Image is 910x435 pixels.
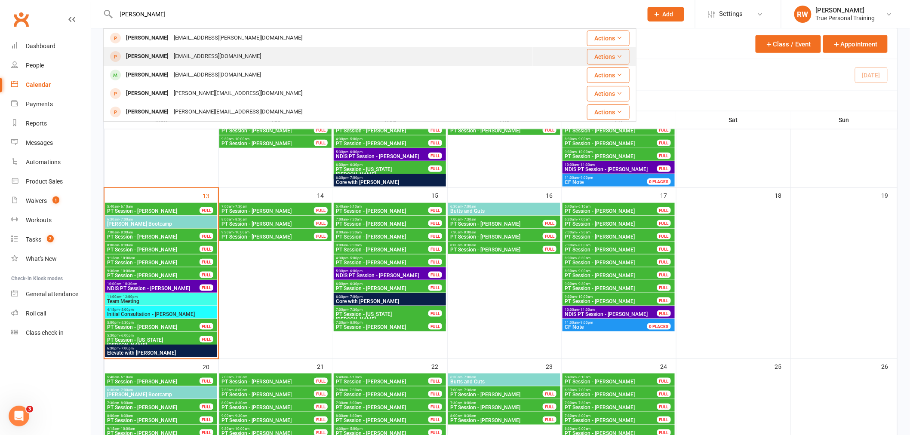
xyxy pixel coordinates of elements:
[26,139,53,146] div: Messages
[335,388,429,392] span: 7:00am
[107,282,200,286] span: 10:00am
[564,260,658,265] span: PT Session - [PERSON_NAME]
[577,256,590,260] span: - 8:30am
[234,137,249,141] span: - 10:00am
[335,256,429,260] span: 4:30pm
[823,35,888,53] button: Appointment
[564,176,658,180] span: 11:00am
[462,217,476,221] span: - 7:30am
[450,234,543,239] span: PT Session - [PERSON_NAME]
[428,378,442,384] div: FULL
[11,285,91,304] a: General attendance kiosk mode
[335,154,429,159] span: NDIS PT Session - [PERSON_NAME]
[428,310,442,317] div: FULL
[11,37,91,56] a: Dashboard
[335,286,429,291] span: PT Session - [PERSON_NAME]
[26,197,47,204] div: Waivers
[335,375,429,379] span: 5:40am
[428,220,442,227] div: FULL
[564,312,658,317] span: NDIS PT Session - [PERSON_NAME]
[335,379,429,384] span: PT Session - [PERSON_NAME]
[428,153,442,159] div: FULL
[579,308,595,312] span: - 11:00am
[335,243,429,247] span: 9:00am
[335,141,429,146] span: PT Session - [PERSON_NAME]
[203,188,218,202] div: 13
[428,246,442,252] div: FULL
[587,49,630,64] button: Actions
[234,230,249,234] span: - 10:00am
[882,359,897,373] div: 26
[348,217,362,221] span: - 7:30am
[200,259,213,265] div: FULL
[657,165,671,172] div: FULL
[120,308,134,312] span: - 5:00pm
[564,286,658,291] span: PT Session - [PERSON_NAME]
[52,196,59,204] span: 1
[432,359,447,373] div: 22
[107,269,200,273] span: 9:30am
[577,282,590,286] span: - 9:30am
[657,246,671,252] div: FULL
[200,378,213,384] div: FULL
[564,230,658,234] span: 7:00am
[11,172,91,191] a: Product Sales
[335,208,429,214] span: PT Session - [PERSON_NAME]
[428,391,442,397] div: FULL
[171,50,264,63] div: [EMAIL_ADDRESS][DOMAIN_NAME]
[657,140,671,146] div: FULL
[107,350,215,355] span: Elevate with [PERSON_NAME]
[119,217,133,221] span: - 7:00am
[119,375,133,379] span: - 6:10am
[657,272,671,278] div: FULL
[450,221,543,227] span: PT Session - [PERSON_NAME]
[10,9,32,30] a: Clubworx
[335,137,429,141] span: 4:30pm
[462,375,476,379] span: - 7:00am
[587,104,630,120] button: Actions
[348,375,362,379] span: - 6:10am
[107,299,215,304] span: Team Meeting
[26,406,33,413] span: 3
[564,321,658,325] span: 11:00am
[543,127,556,133] div: FULL
[107,295,215,299] span: 11:00am
[546,359,562,373] div: 23
[11,153,91,172] a: Automations
[114,8,636,20] input: Search...
[564,308,658,312] span: 10:00am
[657,310,671,317] div: FULL
[314,207,328,214] div: FULL
[314,391,328,397] div: FULL
[221,375,314,379] span: 7:00am
[577,269,590,273] span: - 9:00am
[11,304,91,323] a: Roll call
[564,379,658,384] span: PT Session - [PERSON_NAME]
[564,269,658,273] span: 8:30am
[428,285,442,291] div: FULL
[200,246,213,252] div: FULL
[107,346,215,350] span: 6:30pm
[200,233,213,239] div: FULL
[577,217,590,221] span: - 7:00am
[348,321,363,325] span: - 8:00pm
[335,282,429,286] span: 6:00pm
[107,325,200,330] span: PT Session - [PERSON_NAME]
[11,230,91,249] a: Tasks 2
[450,375,559,379] span: 6:30am
[221,234,314,239] span: PT Session - [PERSON_NAME]
[335,299,444,304] span: Core with [PERSON_NAME]
[579,176,593,180] span: - 9:00pm
[11,114,91,133] a: Reports
[26,81,51,88] div: Calendar
[428,127,442,133] div: FULL
[335,163,429,167] span: 6:00pm
[234,217,247,221] span: - 8:30am
[428,272,442,278] div: FULL
[348,282,363,286] span: - 6:30pm
[428,233,442,239] div: FULL
[11,95,91,114] a: Payments
[450,208,559,214] span: Butts and Guts
[221,208,314,214] span: PT Session - [PERSON_NAME]
[647,178,671,185] div: 0 PLACES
